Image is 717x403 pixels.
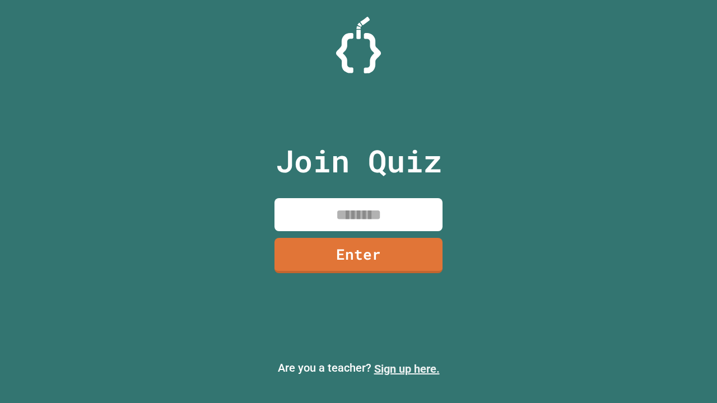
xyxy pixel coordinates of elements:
p: Join Quiz [276,138,442,184]
iframe: chat widget [624,310,706,357]
img: Logo.svg [336,17,381,73]
a: Enter [274,238,443,273]
p: Are you a teacher? [9,359,708,377]
iframe: chat widget [670,358,706,392]
a: Sign up here. [374,362,440,376]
